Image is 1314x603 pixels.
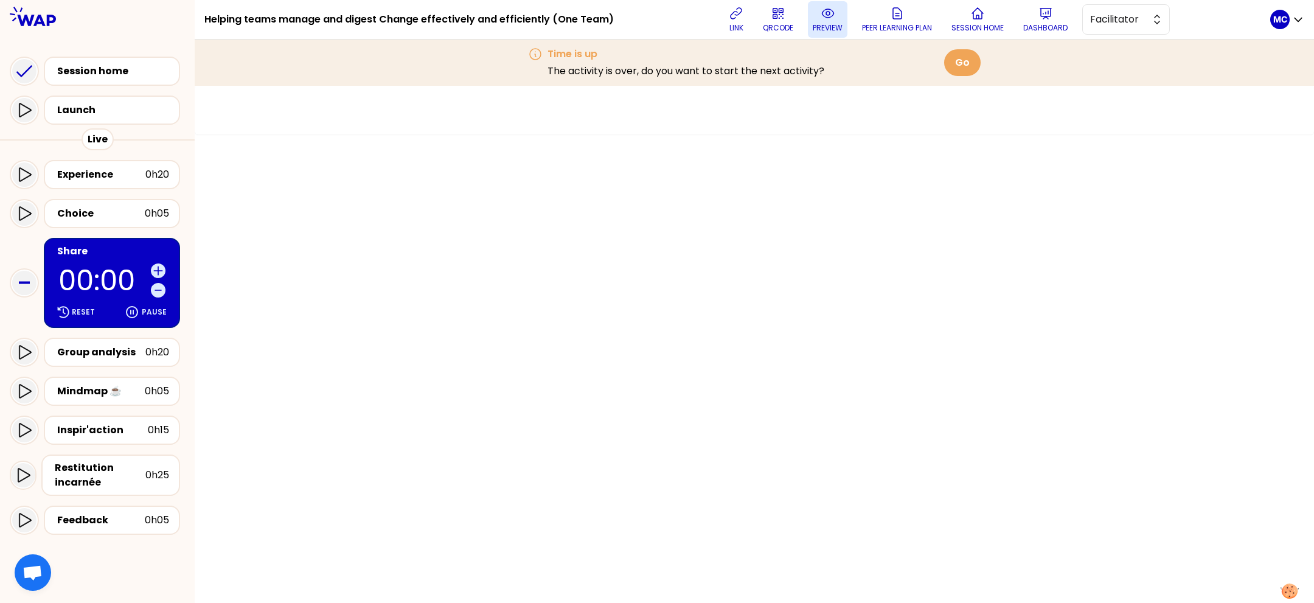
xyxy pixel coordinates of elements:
[148,423,169,437] div: 0h15
[57,244,169,259] div: Share
[1082,4,1170,35] button: Facilitator
[57,345,145,360] div: Group analysis
[1273,13,1287,26] p: MC
[145,345,169,360] div: 0h20
[57,64,174,78] div: Session home
[857,1,937,38] button: Peer learning plan
[763,23,793,33] p: QRCODE
[57,103,174,117] div: Launch
[547,47,824,61] h3: Time is up
[145,167,169,182] div: 0h20
[951,23,1004,33] p: Session home
[724,1,748,38] button: link
[1023,23,1068,33] p: Dashboard
[1270,10,1304,29] button: MC
[72,307,95,317] p: Reset
[547,64,824,78] p: The activity is over, do you want to start the next activity?
[57,384,145,399] div: Mindmap ☕️
[57,206,145,221] div: Choice
[58,267,146,295] p: 00:00
[729,23,743,33] p: link
[55,461,145,490] div: Restitution incarnée
[947,1,1009,38] button: Session home
[15,554,51,591] a: Ouvrir le chat
[808,1,847,38] button: preview
[145,513,169,528] div: 0h05
[944,49,981,76] button: Go
[145,468,169,483] div: 0h25
[57,513,145,528] div: Feedback
[145,384,169,399] div: 0h05
[82,128,114,150] div: Live
[862,23,932,33] p: Peer learning plan
[145,206,169,221] div: 0h05
[758,1,798,38] button: QRCODE
[1018,1,1072,38] button: Dashboard
[813,23,843,33] p: preview
[57,167,145,182] div: Experience
[1090,12,1145,27] span: Facilitator
[57,423,148,437] div: Inspir'action
[142,307,167,317] p: Pause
